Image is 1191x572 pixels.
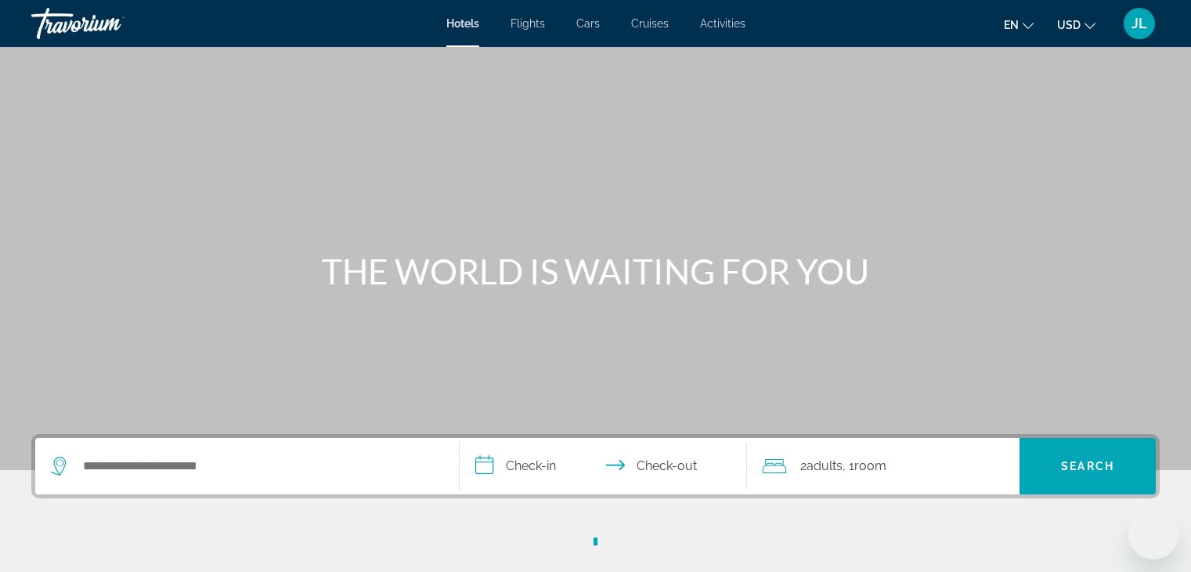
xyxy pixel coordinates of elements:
iframe: Button to launch messaging window [1128,509,1178,559]
span: Search [1061,460,1114,472]
h1: THE WORLD IS WAITING FOR YOU [302,251,890,291]
button: Travelers: 2 adults, 0 children [747,438,1020,494]
span: JL [1131,16,1147,31]
a: Cruises [631,17,669,30]
span: en [1004,19,1019,31]
button: User Menu [1119,7,1160,40]
button: Change language [1004,13,1034,36]
a: Activities [700,17,745,30]
span: Adults [807,458,843,473]
button: Select check in and out date [460,438,748,494]
a: Cars [576,17,600,30]
span: , 1 [843,455,886,477]
a: Travorium [31,3,188,44]
input: Search hotel destination [81,454,435,478]
button: Search [1020,438,1156,494]
a: Hotels [446,17,479,30]
a: Flights [511,17,545,30]
button: Change currency [1057,13,1095,36]
div: Search widget [35,438,1156,494]
span: 2 [800,455,843,477]
span: USD [1057,19,1081,31]
span: Room [854,458,886,473]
